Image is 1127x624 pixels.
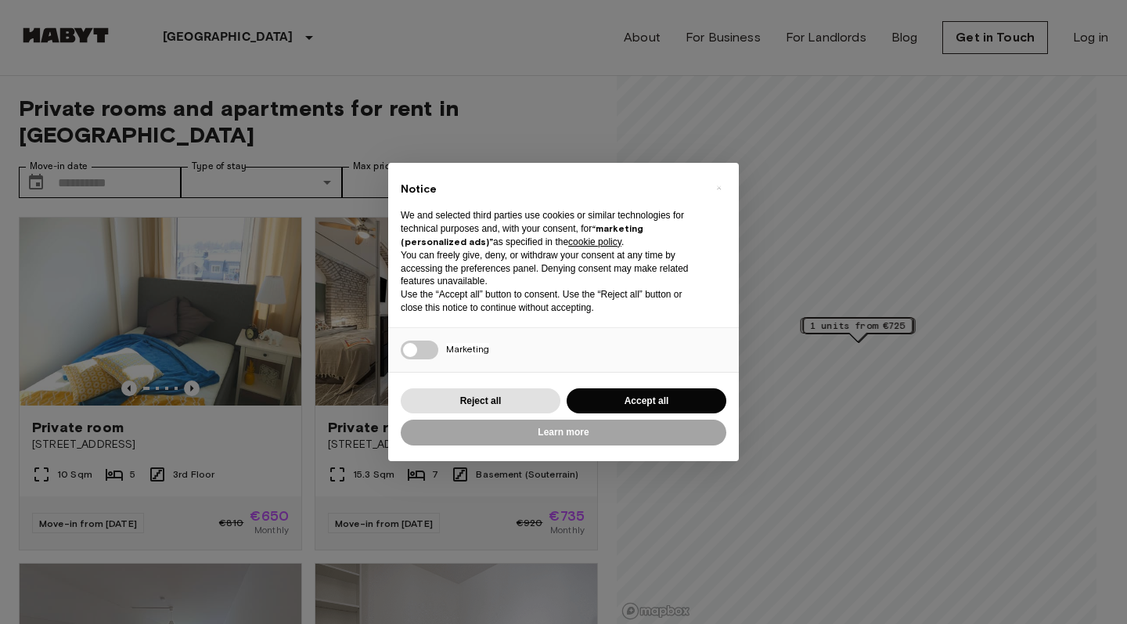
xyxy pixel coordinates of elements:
[401,420,726,445] button: Learn more
[401,182,701,197] h2: Notice
[446,343,489,355] span: Marketing
[401,249,701,288] p: You can freely give, deny, or withdraw your consent at any time by accessing the preferences pane...
[716,179,722,197] span: ×
[401,388,560,414] button: Reject all
[706,175,731,200] button: Close this notice
[568,236,621,247] a: cookie policy
[401,209,701,248] p: We and selected third parties use cookies or similar technologies for technical purposes and, wit...
[401,222,643,247] strong: “marketing (personalized ads)”
[567,388,726,414] button: Accept all
[401,288,701,315] p: Use the “Accept all” button to consent. Use the “Reject all” button or close this notice to conti...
